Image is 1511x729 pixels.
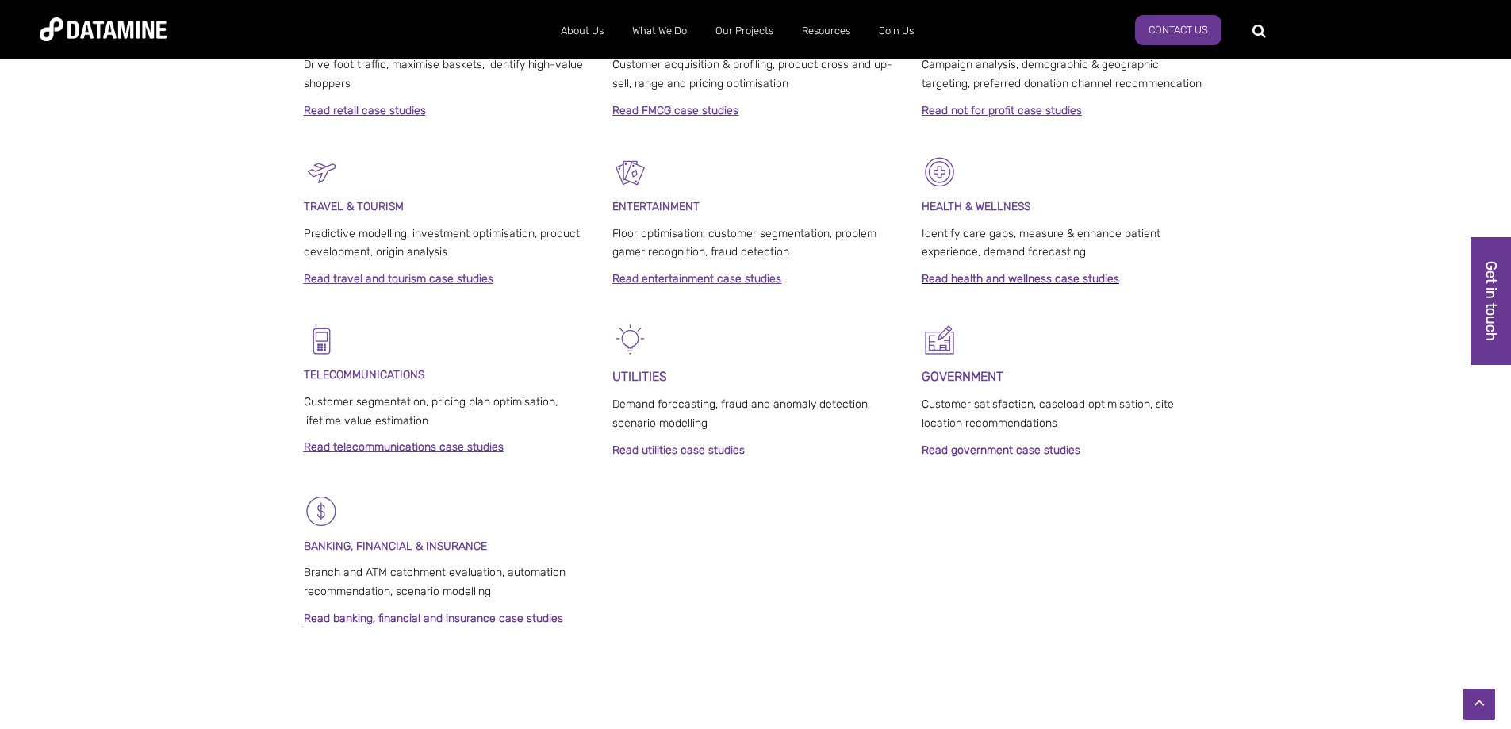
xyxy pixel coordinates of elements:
[618,10,701,52] a: What We Do
[304,539,487,553] span: BANKING, FINANCIAL & INSURANCE
[546,10,618,52] a: About Us
[304,227,580,259] span: Predictive modelling, investment optimisation, product development, origin analysis
[612,154,648,190] img: Entertainment
[701,10,788,52] a: Our Projects
[922,227,1160,259] span: Identify care gaps, measure & enhance patient experience, demand forecasting
[304,322,339,358] img: Telecomms
[304,493,339,529] img: Banking & Financial
[304,440,504,454] a: Read telecommunications case studies
[922,272,1119,286] a: Read health and wellness case studies
[304,612,563,625] a: Read banking, financial and insurance case studies
[612,104,738,117] a: Read FMCG case studies
[922,443,1080,457] a: Read government case studies
[304,200,404,213] span: TRAVEL & TOURISM
[788,10,865,52] a: Resources
[612,272,781,286] a: Read entertainment case studies
[922,322,957,358] img: Government
[304,395,558,428] span: Customer segmentation, pricing plan optimisation, lifetime value estimation
[612,200,700,213] span: ENTERTAINMENT
[304,368,424,382] span: TELECOMMUNICATIONS
[922,154,957,190] img: Healthcare
[612,369,667,384] span: UTILITIES
[304,154,339,190] img: Travel & Tourism
[1135,15,1221,45] a: Contact Us
[612,397,870,430] span: Demand forecasting, fraud and anomaly detection, scenario modelling
[922,200,1030,213] strong: HEALTH & WELLNESS
[612,227,876,259] span: Floor optimisation, customer segmentation, problem gamer recognition, fraud detection
[40,17,167,41] img: Datamine
[612,322,648,358] img: Energy
[1471,237,1511,365] a: Get in touch
[304,272,493,286] a: Read travel and tourism case studies
[304,104,426,117] a: Read retail case studies
[304,566,566,598] span: Branch and ATM catchment evaluation, automation recommendation, scenario modelling
[612,443,745,457] a: Read utilities case studies
[922,104,1082,117] a: Read not for profit case studies
[922,397,1174,430] span: Customer satisfaction, caseload optimisation, site location recommendations
[865,10,928,52] a: Join Us
[922,369,1003,384] strong: GOVERNMENT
